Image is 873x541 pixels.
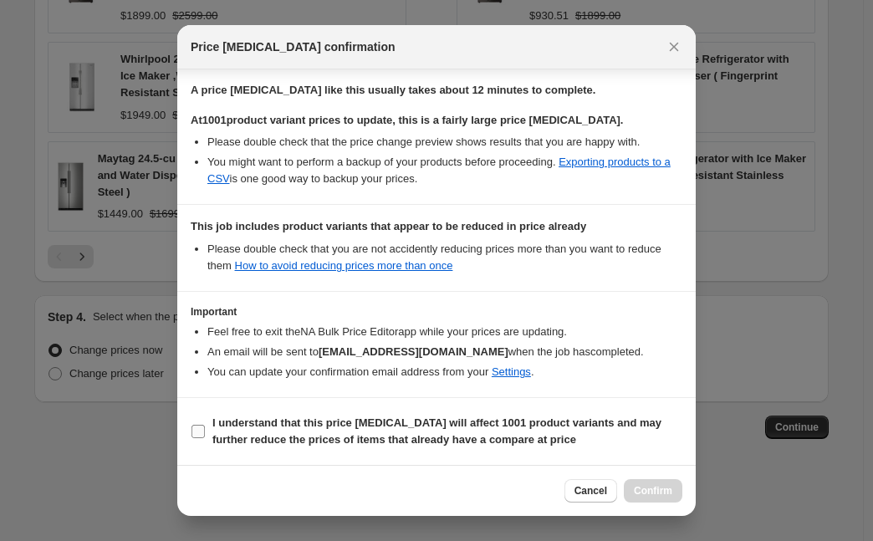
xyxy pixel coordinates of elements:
b: This job includes product variants that appear to be reduced in price already [191,220,586,232]
h3: Important [191,305,682,319]
a: How to avoid reducing prices more than once [235,259,453,272]
a: Settings [492,365,531,378]
button: Cancel [564,479,617,503]
span: Price [MEDICAL_DATA] confirmation [191,38,396,55]
a: Exporting products to a CSV [207,156,671,185]
li: An email will be sent to when the job has completed . [207,344,682,360]
button: Close [662,35,686,59]
li: Feel free to exit the NA Bulk Price Editor app while your prices are updating. [207,324,682,340]
li: You might want to perform a backup of your products before proceeding. is one good way to backup ... [207,154,682,187]
li: Please double check that you are not accidently reducing prices more than you want to reduce them [207,241,682,274]
b: I understand that this price [MEDICAL_DATA] will affect 1001 product variants and may further red... [212,416,661,446]
li: Please double check that the price change preview shows results that you are happy with. [207,134,682,151]
b: A price [MEDICAL_DATA] like this usually takes about 12 minutes to complete. [191,84,595,96]
b: At 1001 product variant prices to update, this is a fairly large price [MEDICAL_DATA]. [191,114,623,126]
span: Cancel [574,484,607,498]
b: [EMAIL_ADDRESS][DOMAIN_NAME] [319,345,508,358]
li: You can update your confirmation email address from your . [207,364,682,380]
